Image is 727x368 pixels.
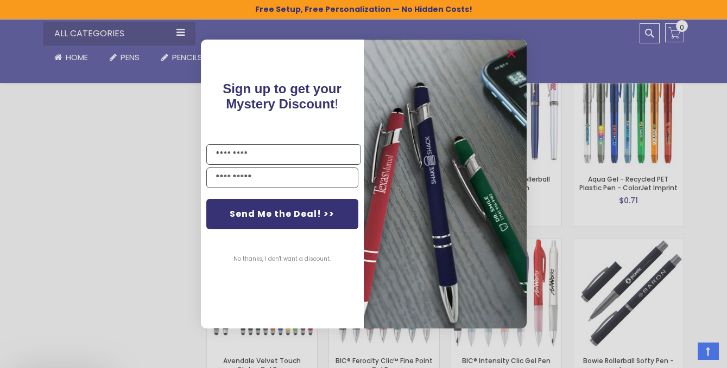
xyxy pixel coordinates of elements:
[206,199,358,229] button: Send Me the Deal! >>
[503,45,520,62] button: Close dialog
[223,81,342,111] span: Sign up to get your Mystery Discount
[223,81,342,111] span: !
[228,246,336,273] button: No thanks, I don't want a discount.
[364,40,527,328] img: pop-up-image
[637,339,727,368] iframe: Google Customer Reviews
